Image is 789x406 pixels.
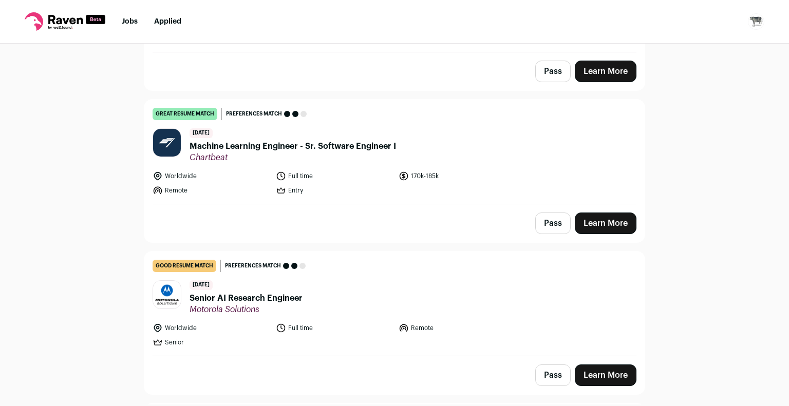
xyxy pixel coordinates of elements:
[276,185,393,196] li: Entry
[748,13,764,30] button: Open dropdown
[190,152,396,163] span: Chartbeat
[226,109,282,119] span: Preferences match
[276,171,393,181] li: Full time
[153,337,270,347] li: Senior
[190,292,303,304] span: Senior AI Research Engineer
[153,171,270,181] li: Worldwide
[575,212,636,234] a: Learn More
[190,280,213,290] span: [DATE]
[144,252,645,356] a: good resume match Preferences match [DATE] Senior AI Research Engineer Motorola Solutions Worldwi...
[153,323,270,333] li: Worldwide
[153,260,216,272] div: good resume match
[575,364,636,386] a: Learn More
[122,18,138,25] a: Jobs
[535,364,571,386] button: Pass
[153,129,181,157] img: 70c0587fc681ec545f2d292472746e78d66c866f54f42512f89ff53d61ab2cc8.jpg
[399,323,516,333] li: Remote
[153,185,270,196] li: Remote
[154,18,181,25] a: Applied
[144,100,645,204] a: great resume match Preferences match [DATE] Machine Learning Engineer - Sr. Software Engineer I C...
[225,261,281,271] span: Preferences match
[190,304,303,315] span: Motorola Solutions
[153,108,217,120] div: great resume match
[190,128,213,138] span: [DATE]
[190,140,396,152] span: Machine Learning Engineer - Sr. Software Engineer I
[276,323,393,333] li: Full time
[535,61,571,82] button: Pass
[748,13,764,30] img: 9936043-medium_jpg
[575,61,636,82] a: Learn More
[153,281,181,308] img: 479ed99e49d7bfb068db4a4c611a3b21492044bf33456da8fad80db8bdc70eb1.jpg
[535,212,571,234] button: Pass
[399,171,516,181] li: 170k-185k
